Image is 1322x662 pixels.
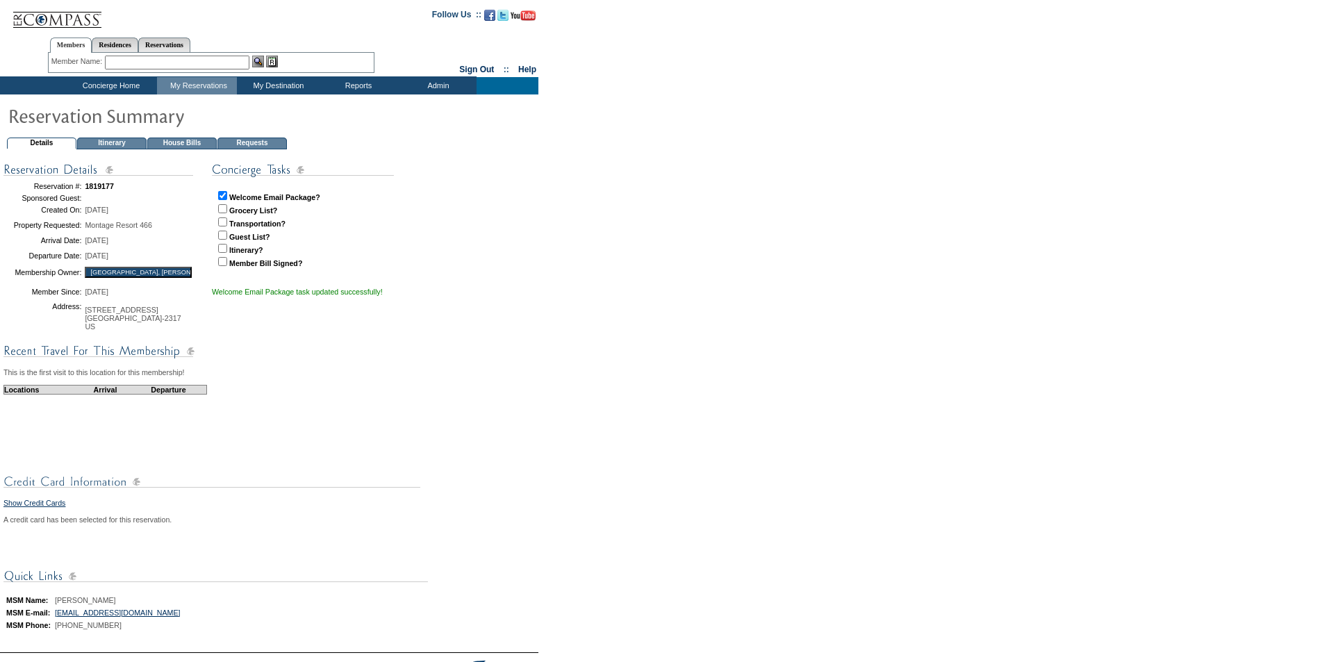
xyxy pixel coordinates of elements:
div: Member Name: [51,56,105,67]
strong: Grocery List? [229,206,277,215]
a: [EMAIL_ADDRESS][DOMAIN_NAME] [55,609,181,617]
div: Welcome Email Package task updated successfully! [212,288,426,296]
img: subTtlConRecTravel.gif [3,342,195,360]
img: Become our fan on Facebook [484,10,495,21]
b: MSM Phone: [6,621,51,629]
strong: Itinerary? [229,246,263,254]
td: Member Since: [3,282,81,302]
div: A credit card has been selected for this reservation. [3,515,426,524]
img: pgTtlResSummary.gif [8,101,286,129]
img: subTtlConResDetails.gif [3,161,195,179]
span: [DATE] [85,236,108,245]
img: subTtlConTasks.gif [212,161,394,179]
td: Details [7,138,76,149]
strong: Package? [286,193,320,201]
span: This is the first visit to this location for this membership! [3,368,185,376]
img: Follow us on Twitter [497,10,509,21]
span: [DATE] [85,288,108,296]
span: Montage Resort 466 [85,221,152,229]
td: Departure [131,385,207,394]
a: Subscribe to our YouTube Channel [511,14,536,22]
td: Reservation #: [3,179,81,194]
td: Itinerary [77,138,147,149]
a: Show Credit Cards [3,499,65,507]
td: Created On: [3,202,81,217]
b: MSM E-mail: [6,609,50,617]
a: Members [50,38,92,53]
td: Concierge Home [62,77,157,94]
span: [PHONE_NUMBER] [55,621,122,629]
img: subTtlConQuickLinks.gif [3,568,428,585]
td: Sponsored Guest: [3,194,81,202]
td: Address: [3,302,81,334]
td: Arrival Date: [3,233,81,248]
img: subTtlCreditCard.gif [3,473,420,490]
td: Membership Owner: [3,263,81,282]
td: Departure Date: [3,248,81,263]
img: Reservations [266,56,278,67]
span: :: [504,65,509,74]
a: Help [518,65,536,74]
strong: Member Bill Signed? [229,259,302,267]
td: Requests [217,138,287,149]
td: Locations [4,385,81,394]
span: 1819177 [85,182,114,190]
a: Follow us on Twitter [497,14,509,22]
td: Property Requested: [3,217,81,233]
td: House Bills [147,138,217,149]
td: Admin [397,77,477,94]
b: MSM Name: [6,596,48,604]
span: [PERSON_NAME] [55,596,116,604]
strong: Guest List? [229,233,270,241]
span: [STREET_ADDRESS] [GEOGRAPHIC_DATA]-2317 US [85,306,181,331]
td: Arrival [80,385,131,394]
a: Become our fan on Facebook [484,14,495,22]
strong: Welcome Email [229,193,283,201]
span: [DATE] [85,251,108,260]
td: My Destination [237,77,317,94]
a: Sign Out [459,65,494,74]
a: Reservations [138,38,190,52]
td: Reports [317,77,397,94]
img: Subscribe to our YouTube Channel [511,10,536,21]
td: Follow Us :: [432,8,481,25]
strong: Transportation? [229,220,286,228]
img: View [252,56,264,67]
span: [DATE] [85,206,108,214]
td: My Reservations [157,77,237,94]
input: [GEOGRAPHIC_DATA], [PERSON_NAME] [85,267,192,278]
a: Residences [92,38,138,52]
